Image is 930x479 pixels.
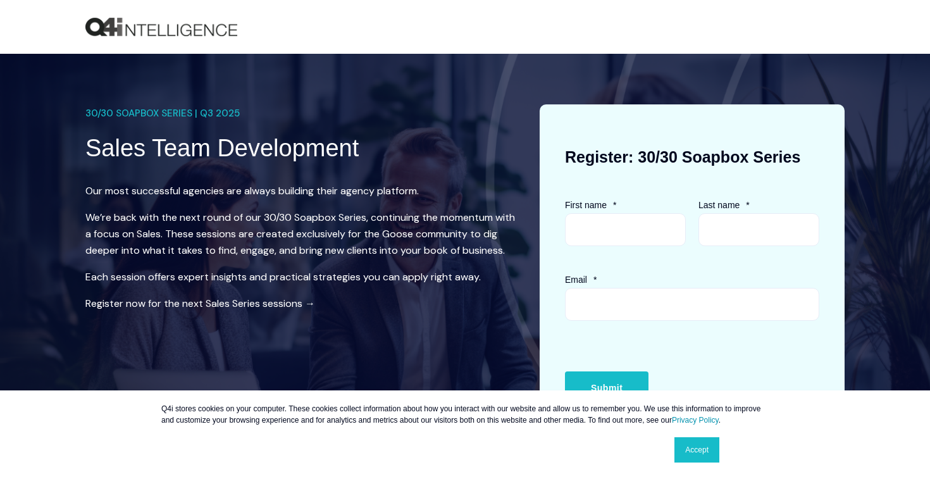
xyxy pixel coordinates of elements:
[565,371,648,404] input: Submit
[565,275,587,285] span: Email
[565,200,607,210] span: First name
[85,209,520,259] p: We’re back with the next round of our 30/30 Soapbox Series, continuing the momentum with a focus ...
[85,295,520,312] p: Register now for the next Sales Series sessions →
[161,403,769,426] p: Q4i stores cookies on your computer. These cookies collect information about how you interact wit...
[674,437,719,463] a: Accept
[85,18,237,37] img: Q4intelligence, LLC logo
[85,269,520,285] p: Each session offers expert insights and practical strategies you can apply right away.
[85,18,237,37] a: Back to Home
[672,416,719,425] a: Privacy Policy
[565,130,819,184] h3: Register: 30/30 Soapbox Series
[85,132,509,164] h1: Sales Team Development
[85,104,240,123] span: 30/30 SOAPBOX SERIES | Q3 2025
[85,183,520,199] p: Our most successful agencies are always building their agency platform.
[698,200,740,210] span: Last name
